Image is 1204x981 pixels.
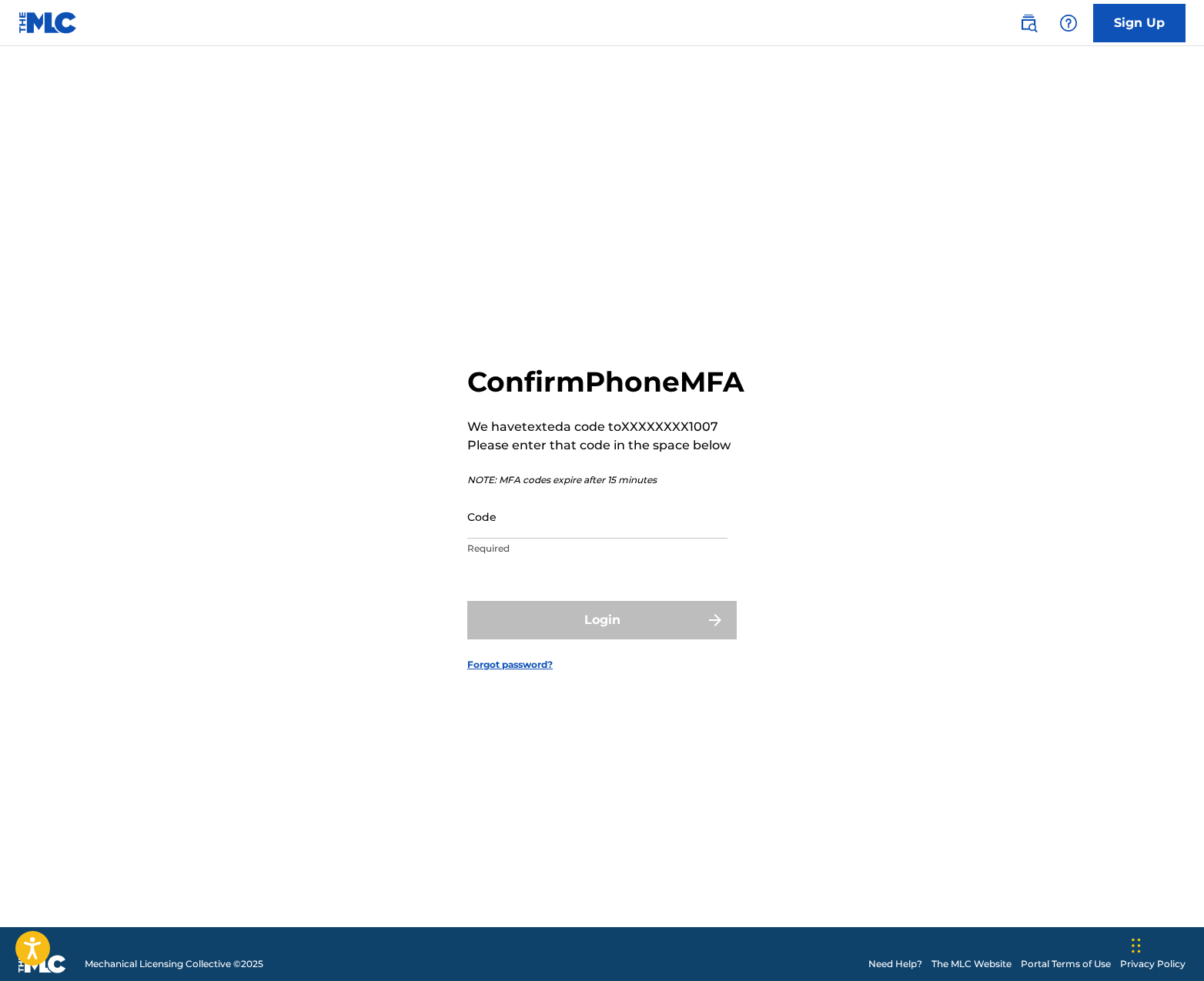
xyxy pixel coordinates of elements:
img: logo [18,955,66,973]
span: Mechanical Licensing Collective © 2025 [85,957,263,971]
img: MLC Logo [18,12,78,34]
iframe: Chat Widget [1127,907,1204,981]
a: Need Help? [868,957,922,971]
a: Sign Up [1093,4,1186,42]
p: Please enter that code in the space below [467,436,744,455]
h2: Confirm Phone MFA [467,365,744,399]
img: help [1059,14,1078,32]
div: Drag [1132,923,1141,969]
a: The MLC Website [931,957,1012,971]
a: Forgot password? [467,658,553,672]
a: Public Search [1013,8,1044,38]
div: Help [1053,8,1084,38]
img: search [1019,14,1038,32]
a: Privacy Policy [1120,957,1186,971]
p: We have texted a code to XXXXXXXX1007 [467,418,744,436]
p: NOTE: MFA codes expire after 15 minutes [467,473,744,487]
a: Portal Terms of Use [1021,957,1111,971]
p: Required [467,542,727,556]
